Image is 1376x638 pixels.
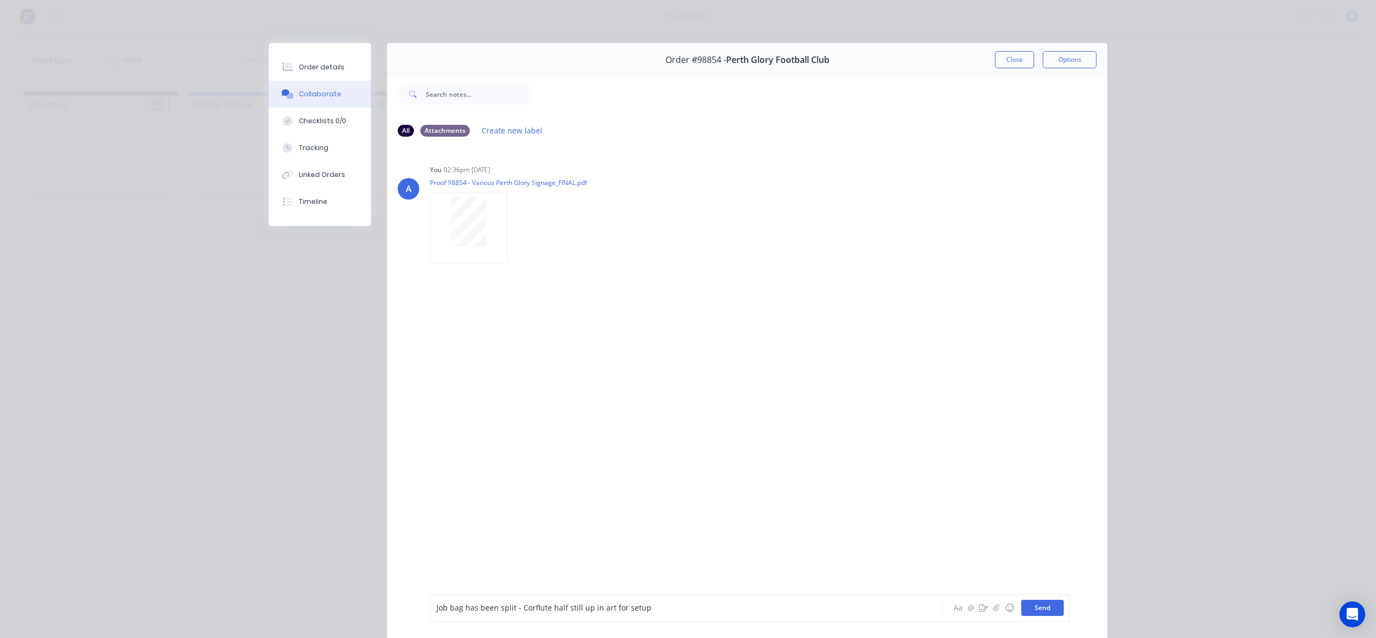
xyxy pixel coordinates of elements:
[964,601,977,614] button: @
[299,89,341,99] div: Collaborate
[398,125,414,137] div: All
[269,188,371,215] button: Timeline
[299,116,346,126] div: Checklists 0/0
[1043,51,1096,68] button: Options
[995,51,1034,68] button: Close
[299,143,328,153] div: Tracking
[269,54,371,81] button: Order details
[406,182,412,195] div: A
[443,165,490,175] div: 02:36pm [DATE]
[299,197,327,207] div: Timeline
[1021,600,1064,616] button: Send
[299,170,345,180] div: Linked Orders
[269,81,371,108] button: Collaborate
[951,601,964,614] button: Aa
[436,603,651,613] span: Job bag has been split - Corflute half still up in art for setup
[299,62,345,72] div: Order details
[269,134,371,161] button: Tracking
[426,83,532,105] input: Search notes...
[1339,601,1365,627] div: Open Intercom Messenger
[430,165,441,175] div: You
[269,161,371,188] button: Linked Orders
[430,178,587,187] p: Proof 98854 - Various Perth Glory Signage_FINAL.pdf
[726,55,829,65] span: Perth Glory Football Club
[420,125,470,137] div: Attachments
[665,55,726,65] span: Order #98854 -
[1003,601,1016,614] button: ☺
[269,108,371,134] button: Checklists 0/0
[476,123,548,138] button: Create new label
